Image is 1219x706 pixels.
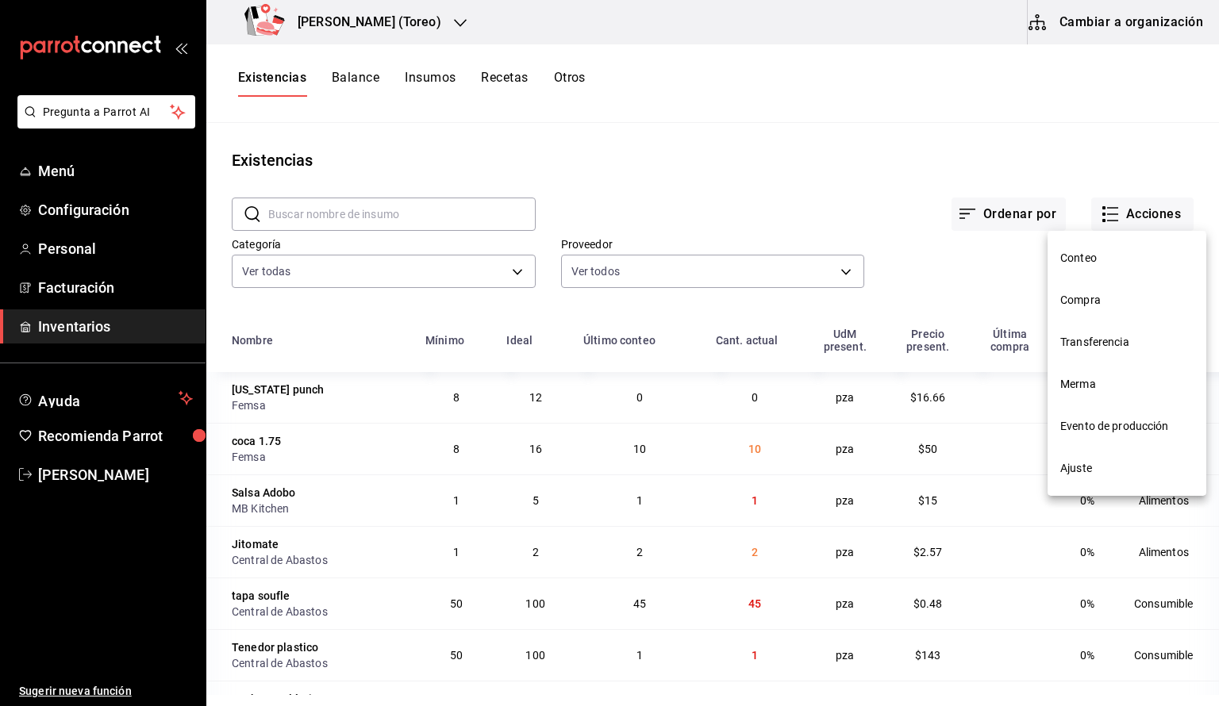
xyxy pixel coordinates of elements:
[1060,418,1194,435] span: Evento de producción
[1060,250,1194,267] span: Conteo
[1060,460,1194,477] span: Ajuste
[1060,292,1194,309] span: Compra
[1060,334,1194,351] span: Transferencia
[1060,376,1194,393] span: Merma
